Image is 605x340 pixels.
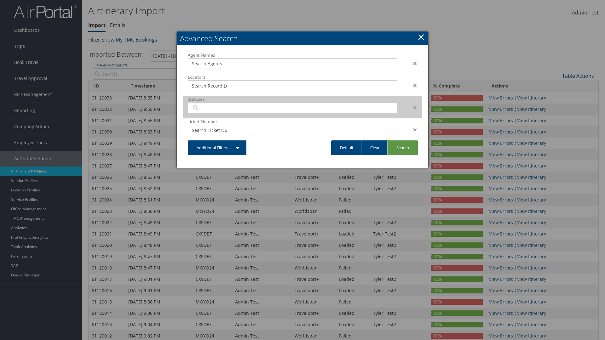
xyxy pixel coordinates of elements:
a: Clear [361,140,389,155]
input: Search Ticket Number [192,127,227,133]
label: Ticket Numbers [188,118,397,125]
a: Default [331,140,362,155]
a: Close [418,31,425,43]
div: × [402,59,422,67]
input: Search Agents [192,60,227,67]
label: Agent Names [188,52,397,58]
input: Search Record Locators [192,82,227,89]
div: × [402,104,422,111]
div: × [402,82,422,89]
label: Statuses [188,96,397,102]
a: Additional Filters... [188,140,246,155]
label: Locators [188,74,397,80]
h2: Advanced Search [177,31,428,45]
div: × [402,126,422,133]
a: Search [387,140,418,155]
